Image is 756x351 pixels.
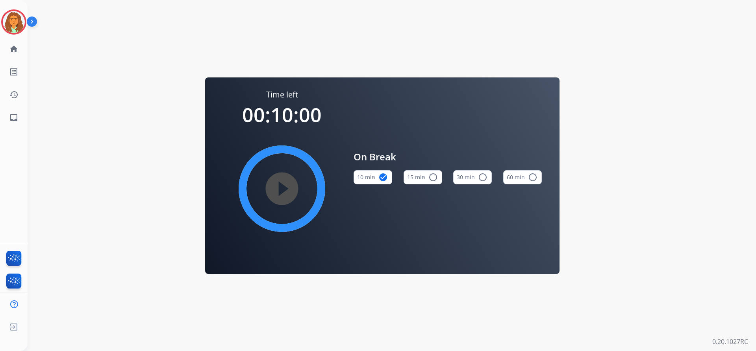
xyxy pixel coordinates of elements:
mat-icon: radio_button_unchecked [528,173,537,182]
img: avatar [3,11,25,33]
mat-icon: list_alt [9,67,19,77]
mat-icon: check_circle [378,173,388,182]
button: 15 min [404,170,442,184]
button: 30 min [453,170,492,184]
p: 0.20.1027RC [712,337,748,346]
button: 60 min [503,170,542,184]
span: On Break [354,150,542,164]
mat-icon: history [9,90,19,99]
mat-icon: radio_button_unchecked [428,173,438,182]
mat-icon: home [9,44,19,54]
mat-icon: play_circle_filled [277,184,287,193]
span: Time left [266,89,298,100]
mat-icon: radio_button_unchecked [478,173,487,182]
mat-icon: inbox [9,113,19,122]
span: 00:10:00 [242,101,322,128]
button: 10 min [354,170,392,184]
